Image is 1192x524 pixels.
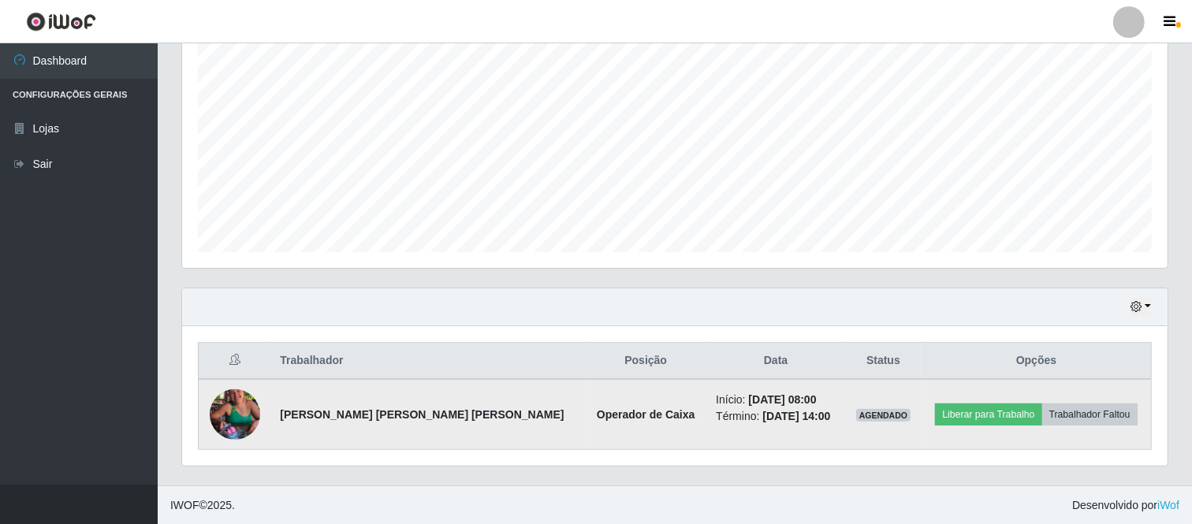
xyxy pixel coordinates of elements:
[597,408,695,421] strong: Operador de Caixa
[170,497,235,514] span: © 2025 .
[856,409,911,422] span: AGENDADO
[1072,497,1179,514] span: Desenvolvido por
[210,370,260,459] img: 1744399618911.jpeg
[845,343,922,380] th: Status
[1157,499,1179,511] a: iWof
[270,343,585,380] th: Trabalhador
[935,403,1041,426] button: Liberar para Trabalho
[170,499,199,511] span: IWOF
[762,410,830,422] time: [DATE] 14:00
[716,408,836,425] li: Término:
[585,343,706,380] th: Posição
[716,392,836,408] li: Início:
[922,343,1151,380] th: Opções
[749,393,817,406] time: [DATE] 08:00
[706,343,845,380] th: Data
[280,408,564,421] strong: [PERSON_NAME] [PERSON_NAME] [PERSON_NAME]
[1042,403,1138,426] button: Trabalhador Faltou
[26,12,96,32] img: CoreUI Logo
